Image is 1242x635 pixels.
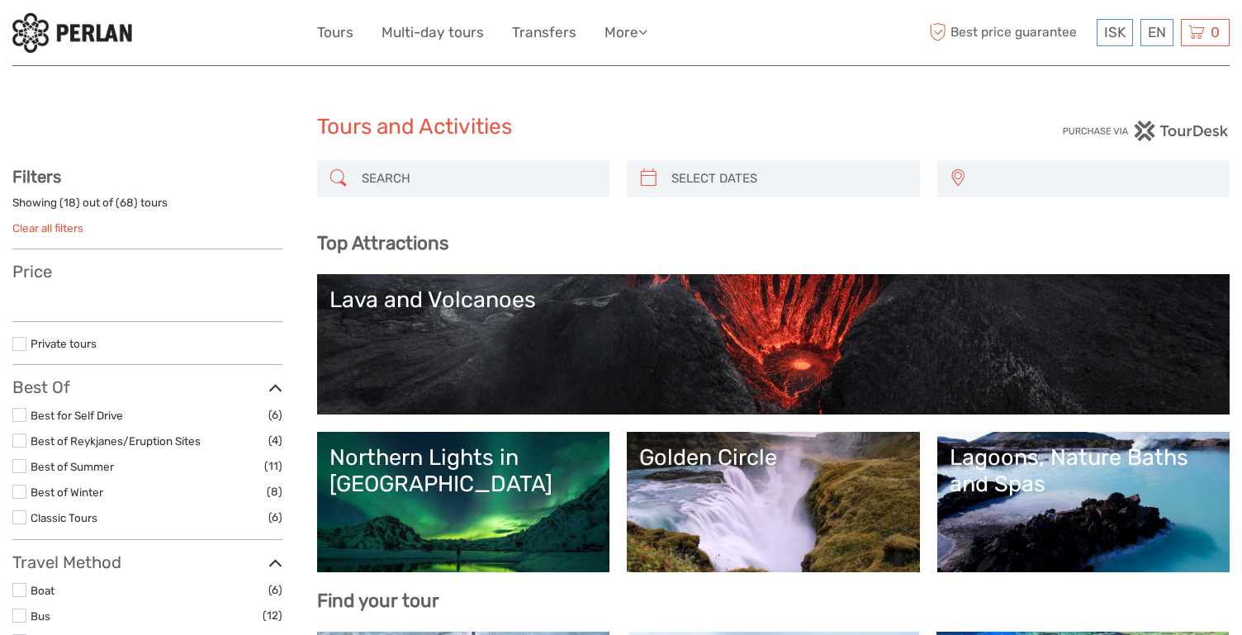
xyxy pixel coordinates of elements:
[382,21,484,45] a: Multi-day tours
[950,444,1218,498] div: Lagoons, Nature Baths and Spas
[267,482,282,501] span: (8)
[31,486,103,499] a: Best of Winter
[12,262,282,282] h3: Price
[268,431,282,450] span: (4)
[665,164,912,193] input: SELECT DATES
[31,409,123,422] a: Best for Self Drive
[1140,19,1173,46] div: EN
[329,287,1218,402] a: Lava and Volcanoes
[1104,24,1126,40] span: ISK
[317,21,353,45] a: Tours
[317,114,926,140] h1: Tours and Activities
[12,167,61,187] strong: Filters
[31,584,55,597] a: Boat
[329,287,1218,313] div: Lava and Volcanoes
[268,405,282,424] span: (6)
[317,590,439,612] b: Find your tour
[12,377,282,397] h3: Best Of
[639,444,908,560] a: Golden Circle
[1208,24,1222,40] span: 0
[31,609,50,623] a: Bus
[926,19,1093,46] span: Best price guarantee
[12,221,83,235] a: Clear all filters
[329,444,598,498] div: Northern Lights in [GEOGRAPHIC_DATA]
[31,511,97,524] a: Classic Tours
[12,195,282,220] div: Showing ( ) out of ( ) tours
[12,12,132,53] img: 288-6a22670a-0f57-43d8-a107-52fbc9b92f2c_logo_small.jpg
[31,434,201,448] a: Best of Reykjanes/Eruption Sites
[355,164,602,193] input: SEARCH
[31,460,114,473] a: Best of Summer
[268,508,282,527] span: (6)
[31,337,97,350] a: Private tours
[12,552,282,572] h3: Travel Method
[604,21,647,45] a: More
[1062,121,1230,141] img: PurchaseViaTourDesk.png
[317,232,448,254] b: Top Attractions
[64,195,76,211] label: 18
[639,444,908,471] div: Golden Circle
[950,444,1218,560] a: Lagoons, Nature Baths and Spas
[264,457,282,476] span: (11)
[120,195,134,211] label: 68
[263,606,282,625] span: (12)
[512,21,576,45] a: Transfers
[268,581,282,599] span: (6)
[329,444,598,560] a: Northern Lights in [GEOGRAPHIC_DATA]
